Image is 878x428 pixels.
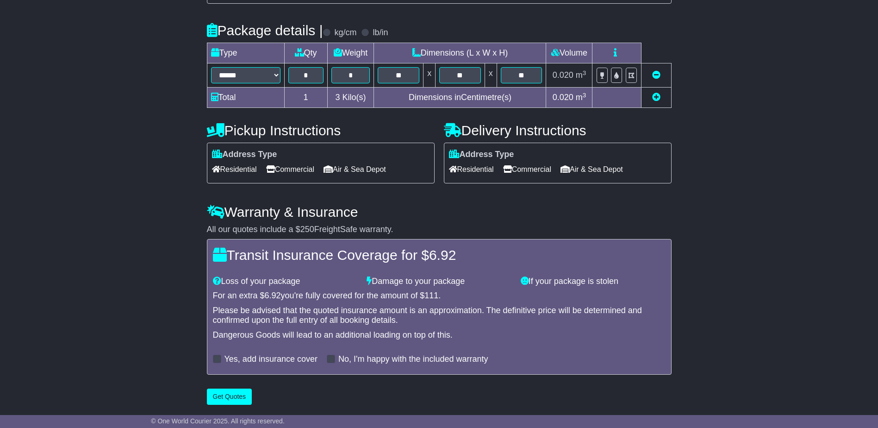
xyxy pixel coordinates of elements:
td: x [485,63,497,88]
sup: 3 [583,92,586,99]
td: Dimensions in Centimetre(s) [374,88,546,108]
td: Type [207,43,284,63]
span: © One World Courier 2025. All rights reserved. [151,417,285,425]
label: No, I'm happy with the included warranty [338,354,488,365]
label: Yes, add insurance cover [224,354,318,365]
span: Residential [212,162,257,176]
h4: Delivery Instructions [444,123,672,138]
label: Address Type [212,150,277,160]
span: 0.020 [553,70,573,80]
sup: 3 [583,69,586,76]
div: Please be advised that the quoted insurance amount is an approximation. The definitive price will... [213,306,666,326]
span: 111 [424,291,438,300]
div: Damage to your package [362,277,516,287]
div: All our quotes include a $ FreightSafe warranty. [207,225,672,235]
td: x [423,63,436,88]
a: Remove this item [652,70,660,80]
td: Qty [284,43,327,63]
span: Air & Sea Depot [324,162,386,176]
div: Dangerous Goods will lead to an additional loading on top of this. [213,330,666,340]
h4: Pickup Instructions [207,123,435,138]
a: Add new item [652,93,660,102]
span: 6.92 [429,247,456,263]
span: Commercial [266,162,314,176]
td: Kilo(s) [327,88,374,108]
span: 0.020 [553,93,573,102]
td: 1 [284,88,327,108]
td: Dimensions (L x W x H) [374,43,546,63]
span: 250 [300,225,314,234]
label: lb/in [373,28,388,38]
span: 3 [335,93,340,102]
span: m [576,70,586,80]
button: Get Quotes [207,389,252,405]
h4: Warranty & Insurance [207,204,672,220]
span: Residential [449,162,494,176]
h4: Package details | [207,23,323,38]
label: Address Type [449,150,514,160]
td: Volume [546,43,592,63]
div: For an extra $ you're fully covered for the amount of $ . [213,291,666,301]
h4: Transit Insurance Coverage for $ [213,247,666,263]
span: Commercial [503,162,551,176]
div: If your package is stolen [516,277,670,287]
td: Weight [327,43,374,63]
div: Loss of your package [208,277,362,287]
span: m [576,93,586,102]
td: Total [207,88,284,108]
span: 6.92 [265,291,281,300]
span: Air & Sea Depot [560,162,623,176]
label: kg/cm [334,28,356,38]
